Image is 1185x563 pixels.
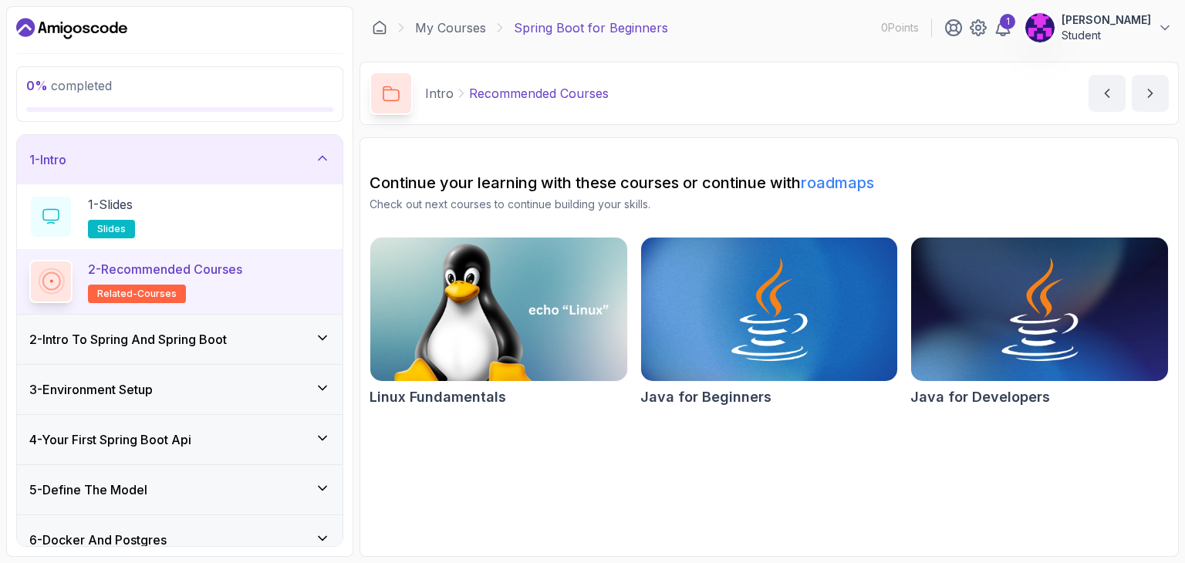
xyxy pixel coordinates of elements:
span: related-courses [97,288,177,300]
p: Student [1062,28,1151,43]
h2: Linux Fundamentals [370,386,506,408]
img: Linux Fundamentals card [370,238,627,381]
p: 0 Points [881,20,919,35]
a: My Courses [415,19,486,37]
button: 1-Slidesslides [29,195,330,238]
button: user profile image[PERSON_NAME]Student [1025,12,1173,43]
img: Java for Beginners card [641,238,898,381]
h2: Java for Beginners [640,386,771,408]
img: Java for Developers card [911,238,1168,381]
p: [PERSON_NAME] [1062,12,1151,28]
a: Linux Fundamentals cardLinux Fundamentals [370,237,628,408]
h3: 5 - Define The Model [29,480,147,499]
span: 0 % [26,78,48,93]
button: previous content [1089,75,1126,112]
div: 1 [1000,14,1015,29]
a: Dashboard [16,16,127,41]
a: Java for Beginners cardJava for Beginners [640,237,899,408]
h3: 6 - Docker And Postgres [29,531,167,549]
a: Dashboard [372,20,387,35]
h2: Continue your learning with these courses or continue with [370,172,1169,194]
button: next content [1132,75,1169,112]
button: 4-Your First Spring Boot Api [17,415,343,464]
h3: 2 - Intro To Spring And Spring Boot [29,330,227,349]
span: slides [97,223,126,235]
p: 2 - Recommended Courses [88,260,242,278]
p: Intro [425,84,454,103]
button: 2-Intro To Spring And Spring Boot [17,315,343,364]
a: 1 [994,19,1012,37]
a: roadmaps [801,174,874,192]
button: 5-Define The Model [17,465,343,514]
button: 3-Environment Setup [17,365,343,414]
h3: 3 - Environment Setup [29,380,153,399]
button: 1-Intro [17,135,343,184]
span: completed [26,78,112,93]
a: Java for Developers cardJava for Developers [910,237,1169,408]
h2: Java for Developers [910,386,1050,408]
p: Recommended Courses [469,84,609,103]
h3: 4 - Your First Spring Boot Api [29,430,191,449]
img: user profile image [1025,13,1055,42]
h3: 1 - Intro [29,150,66,169]
p: 1 - Slides [88,195,133,214]
p: Spring Boot for Beginners [514,19,668,37]
button: 2-Recommended Coursesrelated-courses [29,260,330,303]
p: Check out next courses to continue building your skills. [370,197,1169,212]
